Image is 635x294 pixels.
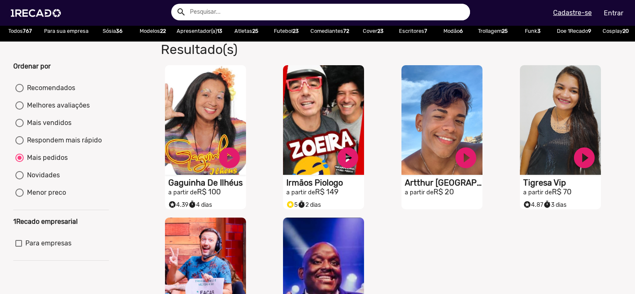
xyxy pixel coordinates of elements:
i: timer [298,198,305,208]
i: Selo super talento [523,198,531,208]
div: Melhores avaliações [24,100,90,110]
button: Example home icon [173,4,188,19]
b: 23 [377,28,384,34]
b: 36 [116,28,123,34]
p: Funk [517,27,549,35]
small: a partir de [523,189,552,196]
small: a partir de [405,189,433,196]
video: S1RECADO vídeos dedicados para fãs e empresas [401,65,482,175]
i: Selo super talento [168,198,176,208]
b: 9 [588,28,591,34]
h1: Gaguinha De Ilhéus [168,178,246,188]
p: Para sua empresa [44,27,89,35]
b: 7 [424,28,427,34]
div: Recomendados [24,83,75,93]
small: stars [523,201,531,208]
div: Respondem mais rápido [24,135,102,145]
u: Cadastre-se [553,9,592,17]
b: 6 [460,28,463,34]
p: Comediantes [310,27,349,35]
a: Entrar [598,6,629,20]
p: Cosplay [600,27,631,35]
b: 13 [217,28,222,34]
b: 22 [160,28,166,34]
b: 1Recado empresarial [13,218,78,225]
span: 5 [286,201,298,208]
h2: R$ 20 [405,188,482,197]
small: timer [188,201,196,208]
i: timer [188,198,196,208]
p: Sósia [97,27,128,35]
mat-icon: Example home icon [176,7,186,17]
h1: Artthur [GEOGRAPHIC_DATA] [405,178,482,188]
b: 25 [502,28,508,34]
h2: R$ 100 [168,188,246,197]
a: play_circle_filled [217,145,242,170]
i: Selo super talento [286,198,294,208]
video: S1RECADO vídeos dedicados para fãs e empresas [283,65,364,175]
a: play_circle_filled [335,145,360,170]
p: Trollagem [477,27,509,35]
span: 4 dias [188,201,212,208]
small: timer [298,201,305,208]
h1: Resultado(s) [155,42,458,57]
div: Mais pedidos [24,153,68,163]
p: Doe 1Recado [557,27,591,35]
div: Mais vendidos [24,118,71,128]
i: timer [543,198,551,208]
p: Cover [357,27,389,35]
p: Modelos [137,27,168,35]
video: S1RECADO vídeos dedicados para fãs e empresas [165,65,246,175]
span: Para empresas [25,238,71,248]
span: 4.87 [523,201,543,208]
b: 3 [537,28,541,34]
b: 20 [623,28,629,34]
h1: Irmãos Piologo [286,178,364,188]
b: 72 [343,28,349,34]
a: play_circle_filled [453,145,478,170]
div: Menor preco [24,188,66,198]
b: Ordenar por [13,62,51,70]
small: a partir de [168,189,197,196]
p: Apresentador(a) [177,27,222,35]
p: Futebol [271,27,302,35]
span: 4.39 [168,201,188,208]
input: Pesquisar... [184,4,470,20]
div: Novidades [24,170,60,180]
a: play_circle_filled [572,145,597,170]
small: stars [286,201,294,208]
p: Todos [4,27,36,35]
small: stars [168,201,176,208]
small: timer [543,201,551,208]
video: S1RECADO vídeos dedicados para fãs e empresas [520,65,601,175]
p: Modão [437,27,469,35]
p: Atletas [231,27,262,35]
h2: R$ 70 [523,188,601,197]
b: 767 [23,28,32,34]
small: a partir de [286,189,315,196]
h2: R$ 149 [286,188,364,197]
p: Escritores [397,27,429,35]
h1: Tigresa Vip [523,178,601,188]
span: 3 dias [543,201,566,208]
b: 25 [252,28,258,34]
b: 23 [293,28,299,34]
span: 2 dias [298,201,321,208]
